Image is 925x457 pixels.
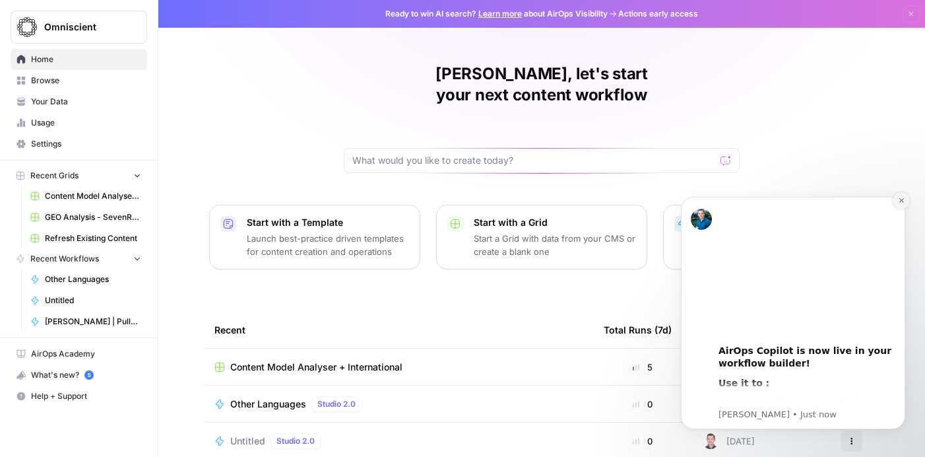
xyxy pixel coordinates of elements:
[45,232,141,244] span: Refresh Existing Content
[11,365,146,385] div: What's new?
[247,232,409,258] p: Launch best-practice driven templates for content creation and operations
[276,435,315,447] span: Studio 2.0
[24,228,147,249] a: Refresh Existing Content
[230,361,402,374] span: Content Model Analyser + International
[385,8,608,20] span: Ready to win AI search? about AirOps Visibility
[24,290,147,311] a: Untitled
[478,9,522,18] a: Learn more
[84,370,94,380] a: 5
[11,249,147,269] button: Recent Workflows
[15,15,39,39] img: Omniscient Logo
[230,435,265,448] span: Untitled
[31,75,141,87] span: Browse
[209,205,420,269] button: Start with a TemplateLaunch best-practice driven templates for content creation and operations
[11,112,147,133] a: Usage
[31,138,141,150] span: Settings
[11,343,147,365] a: AirOps Academy
[214,361,583,374] a: Content Model Analyser + International
[618,8,698,20] span: Actions early access
[24,186,147,207] a: Content Model Analyser + International
[11,11,147,44] button: Workspace: Omniscient
[44,20,124,34] span: Omniscient
[604,435,682,448] div: 0
[45,273,141,285] span: Other Languages
[661,177,925,450] iframe: Intercom notifications message
[230,398,306,411] span: Other Languages
[24,311,147,332] a: [PERSON_NAME] | Pulley | Product Analysis Page Scrape
[214,396,583,412] a: Other LanguagesStudio 2.0
[31,117,141,129] span: Usage
[45,211,141,223] span: GEO Analysis - SevenRooms
[24,269,147,290] a: Other Languages
[344,63,740,106] h1: [PERSON_NAME], let's start your next content workflow
[45,316,141,328] span: [PERSON_NAME] | Pulley | Product Analysis Page Scrape
[11,91,147,112] a: Your Data
[604,312,672,348] div: Total Runs (7d)
[11,166,147,186] button: Recent Grids
[45,190,141,202] span: Content Model Analyser + International
[24,207,147,228] a: GEO Analysis - SevenRooms
[214,433,583,449] a: UntitledStudio 2.0
[11,386,147,407] button: Help + Support
[30,253,99,265] span: Recent Workflows
[31,96,141,108] span: Your Data
[30,170,79,182] span: Recent Grids
[474,216,636,229] p: Start with a Grid
[31,53,141,65] span: Home
[31,348,141,360] span: AirOps Academy
[474,232,636,258] p: Start a Grid with data from your CMS or create a blank one
[214,312,583,348] div: Recent
[11,365,147,386] button: What's new? 5
[317,398,356,410] span: Studio 2.0
[11,70,147,91] a: Browse
[352,154,715,167] input: What would you like to create today?
[11,133,147,155] a: Settings
[45,295,141,306] span: Untitled
[436,205,647,269] button: Start with a GridStart a Grid with data from your CMS or create a blank one
[604,398,682,411] div: 0
[87,372,90,378] text: 5
[31,390,141,402] span: Help + Support
[604,361,682,374] div: 5
[247,216,409,229] p: Start with a Template
[11,49,147,70] a: Home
